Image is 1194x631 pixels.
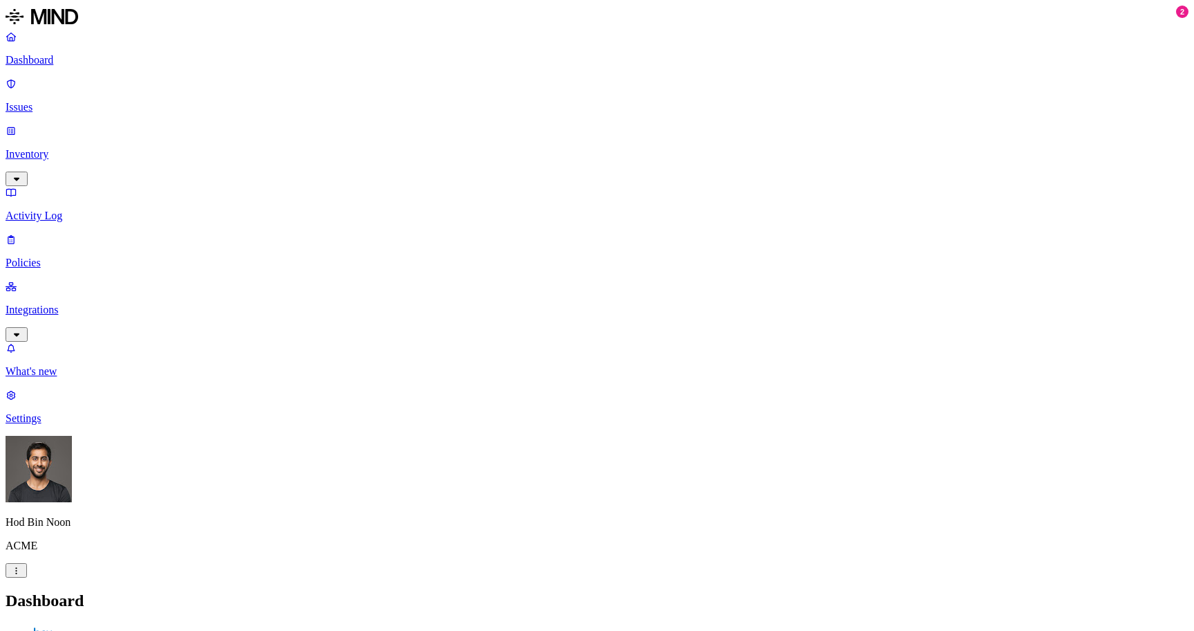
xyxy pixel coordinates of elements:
[6,125,1188,184] a: Inventory
[6,342,1188,378] a: What's new
[6,280,1188,340] a: Integrations
[6,412,1188,425] p: Settings
[6,389,1188,425] a: Settings
[6,436,72,502] img: Hod Bin Noon
[1176,6,1188,18] div: 2
[6,304,1188,316] p: Integrations
[6,148,1188,161] p: Inventory
[6,54,1188,66] p: Dashboard
[6,257,1188,269] p: Policies
[6,101,1188,113] p: Issues
[6,6,1188,30] a: MIND
[6,186,1188,222] a: Activity Log
[6,540,1188,552] p: ACME
[6,210,1188,222] p: Activity Log
[6,592,1188,610] h2: Dashboard
[6,6,78,28] img: MIND
[6,77,1188,113] a: Issues
[6,233,1188,269] a: Policies
[6,30,1188,66] a: Dashboard
[6,365,1188,378] p: What's new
